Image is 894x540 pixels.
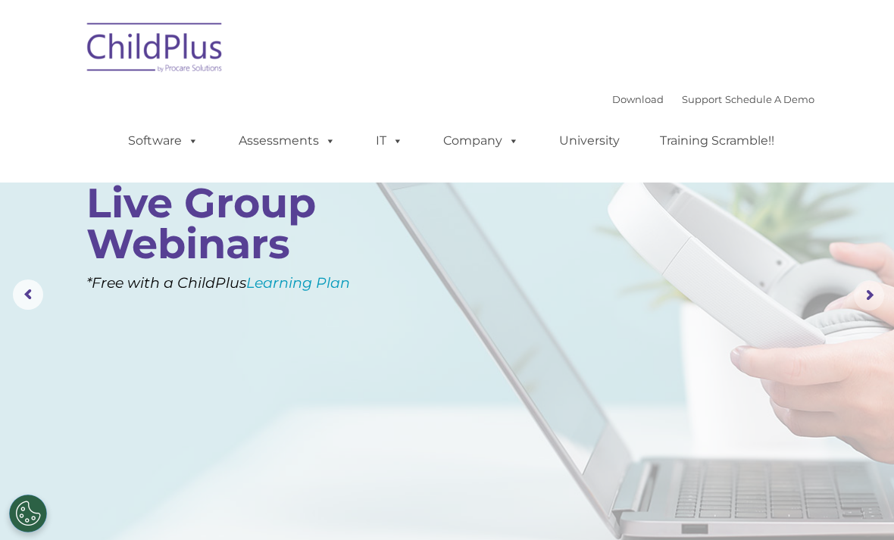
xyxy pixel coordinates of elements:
font: | [612,93,814,105]
button: Cookies Settings [9,495,47,532]
a: Schedule A Demo [725,93,814,105]
img: ChildPlus by Procare Solutions [80,12,231,88]
a: Learning Plan [246,274,350,292]
a: Download [612,93,664,105]
rs-layer: Live Group Webinars [86,183,377,264]
a: Assessments [223,126,351,156]
a: Support [682,93,722,105]
a: Software [113,126,214,156]
a: Training Scramble!! [645,126,789,156]
rs-layer: *Free with a ChildPlus [86,270,402,296]
a: IT [361,126,418,156]
a: University [544,126,635,156]
a: Company [428,126,534,156]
